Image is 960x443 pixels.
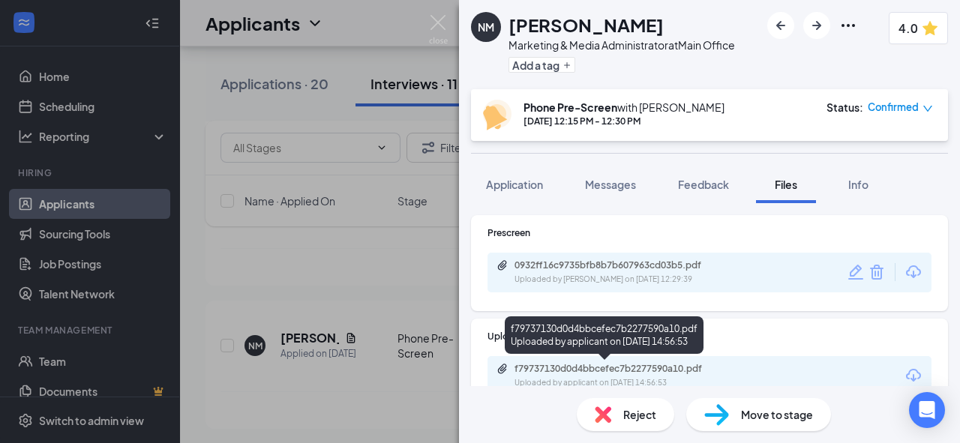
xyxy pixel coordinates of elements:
[508,37,735,52] div: Marketing & Media Administrator at Main Office
[562,61,571,70] svg: Plus
[514,377,739,389] div: Uploaded by applicant on [DATE] 14:56:53
[496,259,508,271] svg: Paperclip
[523,115,724,127] div: [DATE] 12:15 PM - 12:30 PM
[514,363,724,375] div: f79737130d0d4bbcefec7b2277590a10.pdf
[848,178,868,191] span: Info
[523,100,617,114] b: Phone Pre-Screen
[678,178,729,191] span: Feedback
[839,16,857,34] svg: Ellipses
[496,259,739,286] a: Paperclip0932ff16c9735bfb8b7b607963cd03b5.pdfUploaded by [PERSON_NAME] on [DATE] 12:29:39
[904,263,922,281] svg: Download
[487,330,931,343] div: Upload Resume
[775,178,797,191] span: Files
[496,363,739,389] a: Paperclipf79737130d0d4bbcefec7b2277590a10.pdfUploaded by applicant on [DATE] 14:56:53
[585,178,636,191] span: Messages
[514,274,739,286] div: Uploaded by [PERSON_NAME] on [DATE] 12:29:39
[808,16,826,34] svg: ArrowRight
[478,19,494,34] div: NM
[486,178,543,191] span: Application
[741,406,813,423] span: Move to stage
[523,100,724,115] div: with [PERSON_NAME]
[508,12,664,37] h1: [PERSON_NAME]
[514,259,724,271] div: 0932ff16c9735bfb8b7b607963cd03b5.pdf
[623,406,656,423] span: Reject
[826,100,863,115] div: Status :
[767,12,794,39] button: ArrowLeftNew
[898,19,918,37] span: 4.0
[803,12,830,39] button: ArrowRight
[904,367,922,385] svg: Download
[496,363,508,375] svg: Paperclip
[772,16,790,34] svg: ArrowLeftNew
[487,226,931,239] div: Prescreen
[508,57,575,73] button: PlusAdd a tag
[922,103,933,114] span: down
[909,392,945,428] div: Open Intercom Messenger
[847,263,865,281] svg: Pencil
[505,316,703,354] div: f79737130d0d4bbcefec7b2277590a10.pdf Uploaded by applicant on [DATE] 14:56:53
[868,100,919,115] span: Confirmed
[868,263,886,281] svg: Trash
